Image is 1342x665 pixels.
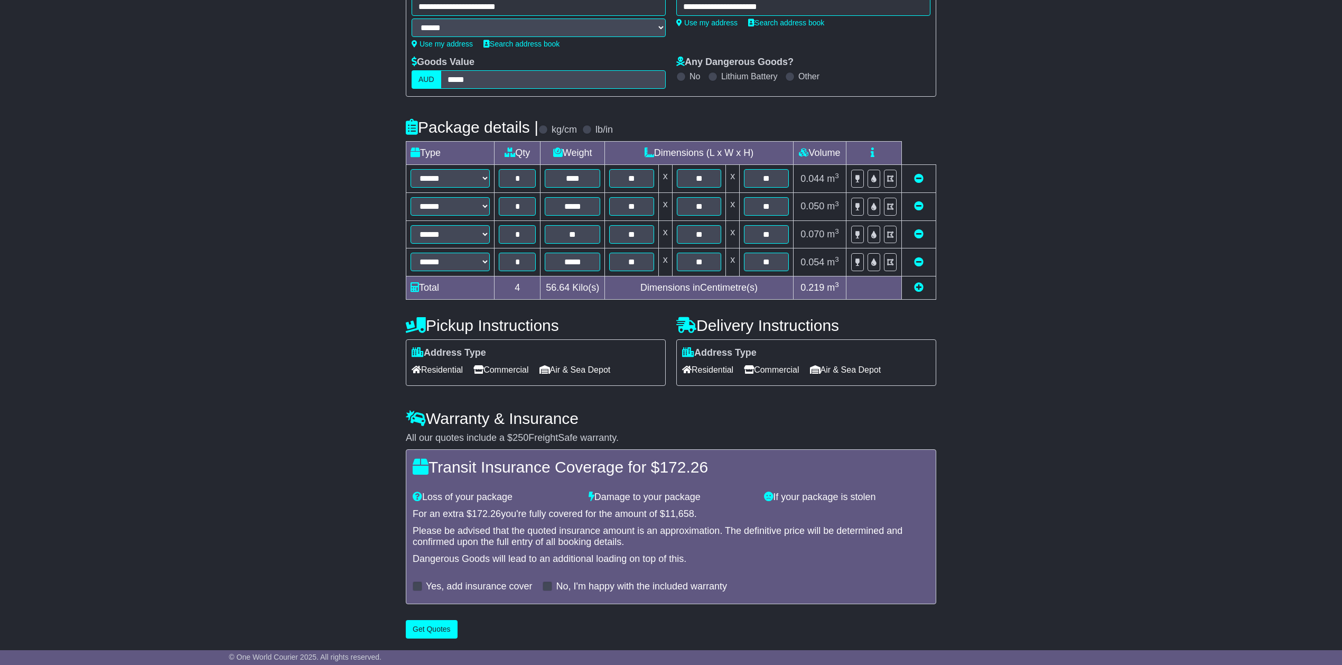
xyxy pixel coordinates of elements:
[914,173,924,184] a: Remove this item
[583,492,759,503] div: Damage to your package
[800,229,824,239] span: 0.070
[658,248,672,276] td: x
[835,227,839,235] sup: 3
[658,165,672,193] td: x
[540,142,605,165] td: Weight
[658,220,672,248] td: x
[800,282,824,293] span: 0.219
[914,229,924,239] a: Remove this item
[682,362,733,378] span: Residential
[827,173,839,184] span: m
[689,71,700,81] label: No
[412,70,441,89] label: AUD
[413,553,929,565] div: Dangerous Goods will lead to an additional loading on top of this.
[406,118,538,136] h4: Package details |
[835,255,839,263] sup: 3
[595,124,613,136] label: lb/in
[914,282,924,293] a: Add new item
[412,347,486,359] label: Address Type
[659,458,708,476] span: 172.26
[827,257,839,267] span: m
[407,492,583,503] div: Loss of your package
[827,282,839,293] span: m
[676,57,794,68] label: Any Dangerous Goods?
[495,276,540,300] td: 4
[472,509,501,519] span: 172.26
[426,581,532,593] label: Yes, add insurance cover
[800,257,824,267] span: 0.054
[665,509,694,519] span: 11,658
[406,276,495,300] td: Total
[835,281,839,289] sup: 3
[810,362,881,378] span: Air & Sea Depot
[406,432,936,444] div: All our quotes include a $ FreightSafe warranty.
[413,458,929,476] h4: Transit Insurance Coverage for $
[412,40,473,48] a: Use my address
[539,362,611,378] span: Air & Sea Depot
[552,124,577,136] label: kg/cm
[721,71,778,81] label: Lithium Battery
[556,581,727,593] label: No, I'm happy with the included warranty
[800,201,824,211] span: 0.050
[546,282,570,293] span: 56.64
[413,525,929,548] div: Please be advised that the quoted insurance amount is an approximation. The definitive price will...
[748,19,824,27] a: Search address book
[800,173,824,184] span: 0.044
[835,200,839,208] sup: 3
[827,201,839,211] span: m
[726,193,740,221] td: x
[412,57,474,68] label: Goods Value
[726,248,740,276] td: x
[682,347,757,359] label: Address Type
[798,71,819,81] label: Other
[605,276,794,300] td: Dimensions in Centimetre(s)
[914,257,924,267] a: Remove this item
[512,432,528,443] span: 250
[495,142,540,165] td: Qty
[744,362,799,378] span: Commercial
[658,193,672,221] td: x
[406,142,495,165] td: Type
[676,19,738,27] a: Use my address
[406,410,936,427] h4: Warranty & Insurance
[676,317,936,334] h4: Delivery Instructions
[835,172,839,180] sup: 3
[412,362,463,378] span: Residential
[473,362,528,378] span: Commercial
[229,653,381,661] span: © One World Courier 2025. All rights reserved.
[406,317,666,334] h4: Pickup Instructions
[827,229,839,239] span: m
[413,509,929,520] div: For an extra $ you're fully covered for the amount of $ .
[605,142,794,165] td: Dimensions (L x W x H)
[483,40,560,48] a: Search address book
[759,492,935,503] div: If your package is stolen
[406,620,458,639] button: Get Quotes
[726,165,740,193] td: x
[793,142,846,165] td: Volume
[914,201,924,211] a: Remove this item
[726,220,740,248] td: x
[540,276,605,300] td: Kilo(s)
